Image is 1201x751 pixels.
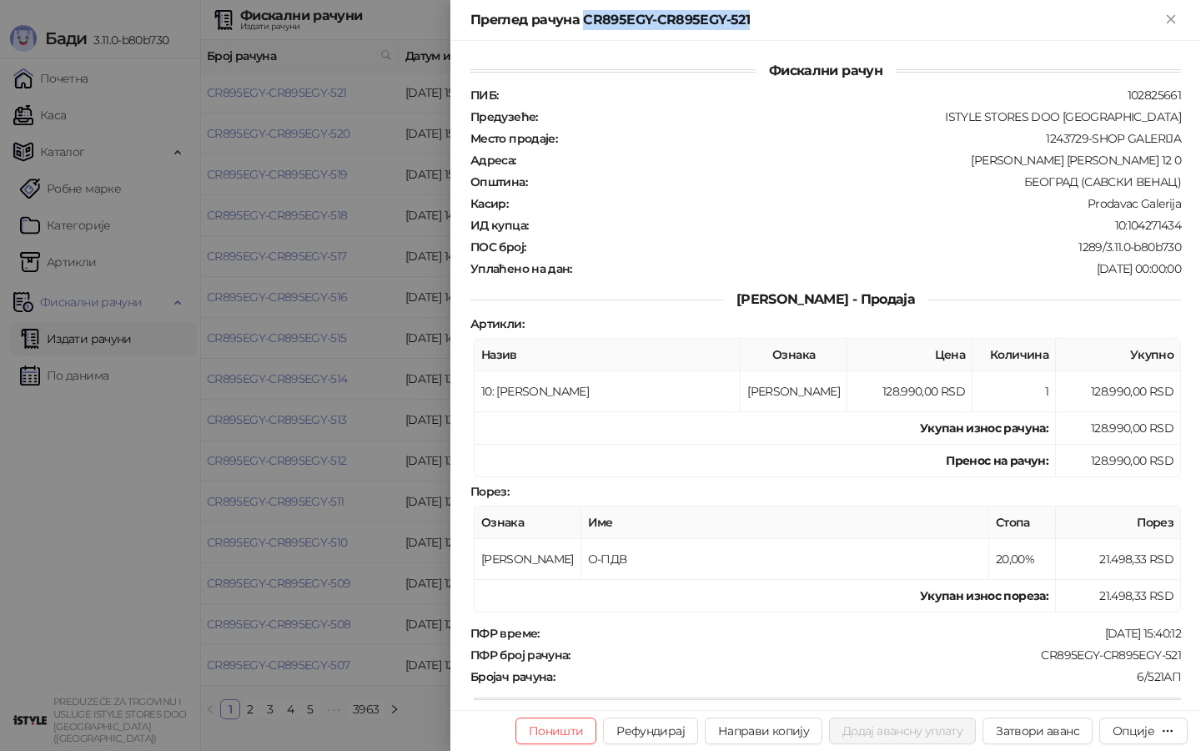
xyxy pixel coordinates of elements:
th: Име [581,507,989,539]
strong: Укупан износ пореза: [920,588,1048,603]
strong: Порез : [470,484,509,499]
strong: Артикли : [470,316,524,331]
strong: ИД купца : [470,218,528,233]
th: Назив [475,339,741,371]
button: Направи копију [705,718,822,744]
td: [PERSON_NAME] [741,371,847,412]
td: 10: [PERSON_NAME] [475,371,741,412]
div: Опције [1113,723,1154,738]
th: Цена [847,339,972,371]
strong: ПИБ : [470,88,498,103]
strong: ПФР време : [470,626,540,641]
strong: Уплаћено на дан : [470,261,572,276]
button: Рефундирај [603,718,698,744]
strong: Бројач рачуна : [470,669,555,684]
div: 10:104271434 [530,218,1183,233]
strong: ПФР број рачуна : [470,648,570,663]
div: БЕОГРАД (САВСКИ ВЕНАЦ) [529,174,1183,189]
button: Поништи [515,718,597,744]
button: Close [1161,10,1181,30]
button: Затвори аванс [982,718,1093,744]
strong: Укупан износ рачуна : [920,421,1048,436]
button: Додај авансну уплату [829,718,976,744]
div: Prodavac Galerija [510,196,1183,211]
div: 6/521АП [556,669,1183,684]
th: Ознака [475,507,581,539]
div: Преглед рачуна CR895EGY-CR895EGY-521 [470,10,1161,30]
td: 128.990,00 RSD [1056,412,1181,445]
div: [PERSON_NAME] [PERSON_NAME] 12 0 [518,153,1183,168]
button: Опције [1099,718,1188,744]
td: 21.498,33 RSD [1056,580,1181,612]
td: 128.990,00 RSD [1056,445,1181,477]
strong: Место продаје : [470,131,557,146]
strong: Адреса : [470,153,516,168]
span: Фискални рачун [756,63,896,78]
td: О-ПДВ [581,539,989,580]
strong: Касир : [470,196,508,211]
span: Направи копију [718,723,809,738]
div: 102825661 [500,88,1183,103]
td: [PERSON_NAME] [475,539,581,580]
div: CR895EGY-CR895EGY-521 [572,648,1183,663]
td: 128.990,00 RSD [847,371,972,412]
strong: Предузеће : [470,109,538,124]
div: [DATE] 15:40:12 [541,626,1183,641]
div: 1243729-SHOP GALERIJA [559,131,1183,146]
th: Порез [1056,507,1181,539]
td: 1 [972,371,1056,412]
strong: ПОС број : [470,239,525,255]
div: 1289/3.11.0-b80b730 [527,239,1183,255]
th: Количина [972,339,1056,371]
strong: Пренос на рачун : [946,453,1048,468]
span: [PERSON_NAME] - Продаја [723,291,928,307]
th: Укупно [1056,339,1181,371]
td: 20,00% [989,539,1056,580]
td: 21.498,33 RSD [1056,539,1181,580]
td: 128.990,00 RSD [1056,371,1181,412]
strong: Општина : [470,174,527,189]
div: ISTYLE STORES DOO [GEOGRAPHIC_DATA] [540,109,1183,124]
th: Стопа [989,507,1056,539]
div: [DATE] 00:00:00 [574,261,1183,276]
th: Ознака [741,339,847,371]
